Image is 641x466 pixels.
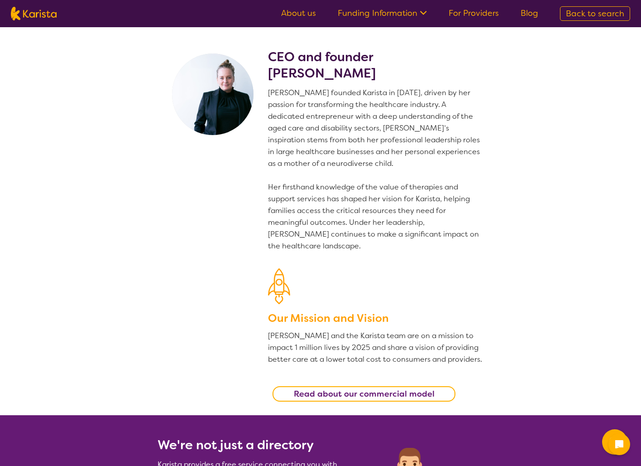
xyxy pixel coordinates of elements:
[560,6,630,21] a: Back to search
[158,437,346,453] h2: We're not just a directory
[338,8,427,19] a: Funding Information
[566,8,624,19] span: Back to search
[268,268,290,304] img: Our Mission
[268,49,483,82] h2: CEO and founder [PERSON_NAME]
[268,87,483,252] p: [PERSON_NAME] founded Karista in [DATE], driven by her passion for transforming the healthcare in...
[521,8,538,19] a: Blog
[268,330,483,365] p: [PERSON_NAME] and the Karista team are on a mission to impact 1 million lives by 2025 and share a...
[294,388,435,399] b: Read about our commercial model
[11,7,57,20] img: Karista logo
[449,8,499,19] a: For Providers
[268,310,483,326] h3: Our Mission and Vision
[281,8,316,19] a: About us
[602,429,627,455] button: Channel Menu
